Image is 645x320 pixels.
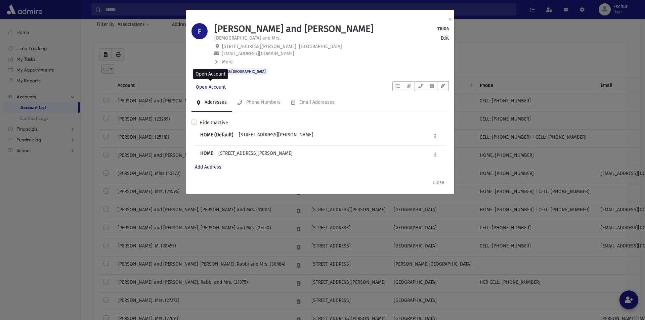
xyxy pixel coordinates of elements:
div: [STREET_ADDRESS][PERSON_NAME] [239,131,313,141]
span: More [222,59,233,65]
div: [STREET_ADDRESS][PERSON_NAME] [218,150,293,159]
a: Email Addresses [286,93,340,112]
span: [GEOGRAPHIC_DATA] [299,44,342,49]
h1: [PERSON_NAME] and [PERSON_NAME] [214,23,374,35]
div: Open Account [193,69,228,79]
button: More [214,58,233,65]
button: Close [428,177,449,189]
div: Addresses [203,99,227,105]
b: HOME [200,150,213,159]
p: [DEMOGRAPHIC_DATA] and Mrs. [214,35,281,42]
a: Phone Numbers [232,93,286,112]
a: Add Address [195,164,221,170]
div: Phone Numbers [245,99,281,105]
div: Email Addresses [298,99,335,105]
button: × [443,10,458,29]
div: F [191,23,208,39]
b: HOME (Default) [200,131,233,141]
a: Edit [441,35,449,42]
label: Hide Inactive [200,119,228,126]
span: FLAGS:[GEOGRAPHIC_DATA] [214,68,268,75]
strong: 11004 [437,25,449,32]
span: [EMAIL_ADDRESS][DOMAIN_NAME] [222,51,294,56]
a: Open Account [191,81,230,93]
span: [STREET_ADDRESS][PERSON_NAME] [222,44,296,49]
a: Addresses [191,93,232,112]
